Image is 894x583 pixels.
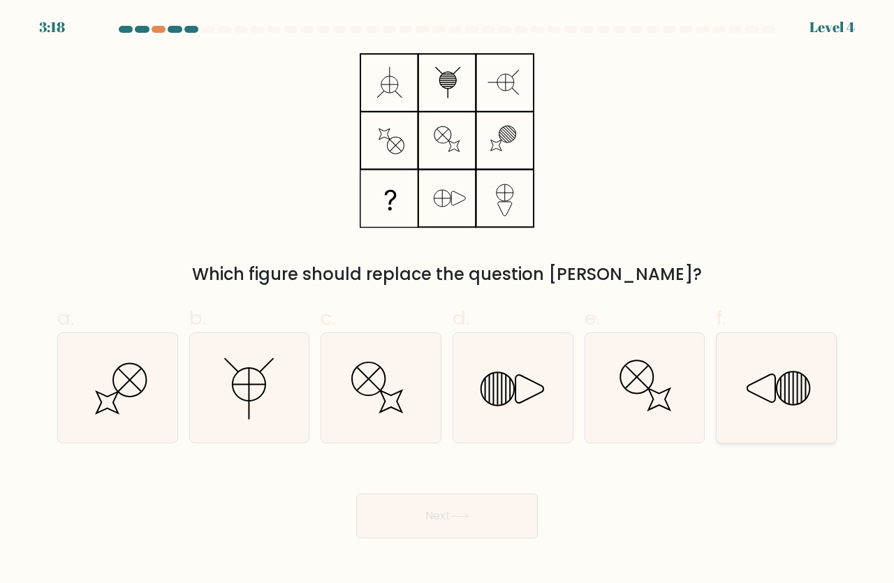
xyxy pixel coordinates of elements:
[57,304,74,332] span: a.
[356,494,538,538] button: Next
[453,304,469,332] span: d.
[716,304,726,332] span: f.
[39,17,65,38] div: 3:18
[189,304,206,332] span: b.
[66,262,828,287] div: Which figure should replace the question [PERSON_NAME]?
[321,304,336,332] span: c.
[585,304,600,332] span: e.
[809,17,855,38] div: Level 4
